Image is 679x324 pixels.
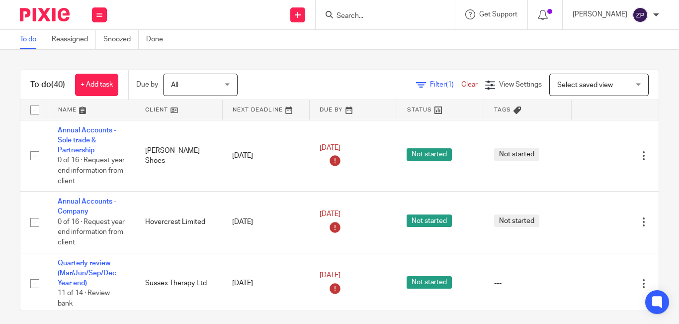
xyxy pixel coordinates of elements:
span: View Settings [499,81,542,88]
span: [DATE] [320,272,340,279]
td: Hovercrest Limited [135,192,223,253]
td: [DATE] [222,192,310,253]
span: All [171,82,178,89]
span: Get Support [479,11,517,18]
input: Search [336,12,425,21]
span: (1) [446,81,454,88]
span: [DATE] [320,211,340,217]
h1: To do [30,80,65,90]
a: Snoozed [103,30,139,49]
span: Not started [494,148,539,161]
span: Not started [407,215,452,227]
p: [PERSON_NAME] [573,9,627,19]
span: Select saved view [557,82,613,89]
span: Filter [430,81,461,88]
span: Tags [494,107,511,112]
td: [DATE] [222,253,310,314]
p: Due by [136,80,158,90]
span: (40) [51,81,65,89]
a: Done [146,30,170,49]
td: [DATE] [222,120,310,192]
a: Clear [461,81,478,88]
img: Pixie [20,8,70,21]
span: Not started [407,276,452,289]
span: 0 of 16 · Request year end information from client [58,218,125,246]
img: svg%3E [632,7,648,23]
a: Reassigned [52,30,96,49]
a: Annual Accounts - Sole trade & Partnership [58,127,116,154]
td: Sussex Therapy Ltd [135,253,223,314]
span: 0 of 16 · Request year end information from client [58,157,125,185]
a: + Add task [75,74,118,96]
span: Not started [407,148,452,161]
span: Not started [494,215,539,227]
td: [PERSON_NAME] Shoes [135,120,223,192]
a: Annual Accounts - Company [58,198,116,215]
span: 11 of 14 · Review bank [58,290,110,308]
a: To do [20,30,44,49]
span: [DATE] [320,144,340,151]
a: Quarterly review (Mar/Jun/Sep/Dec Year end) [58,260,116,287]
div: --- [494,278,562,288]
